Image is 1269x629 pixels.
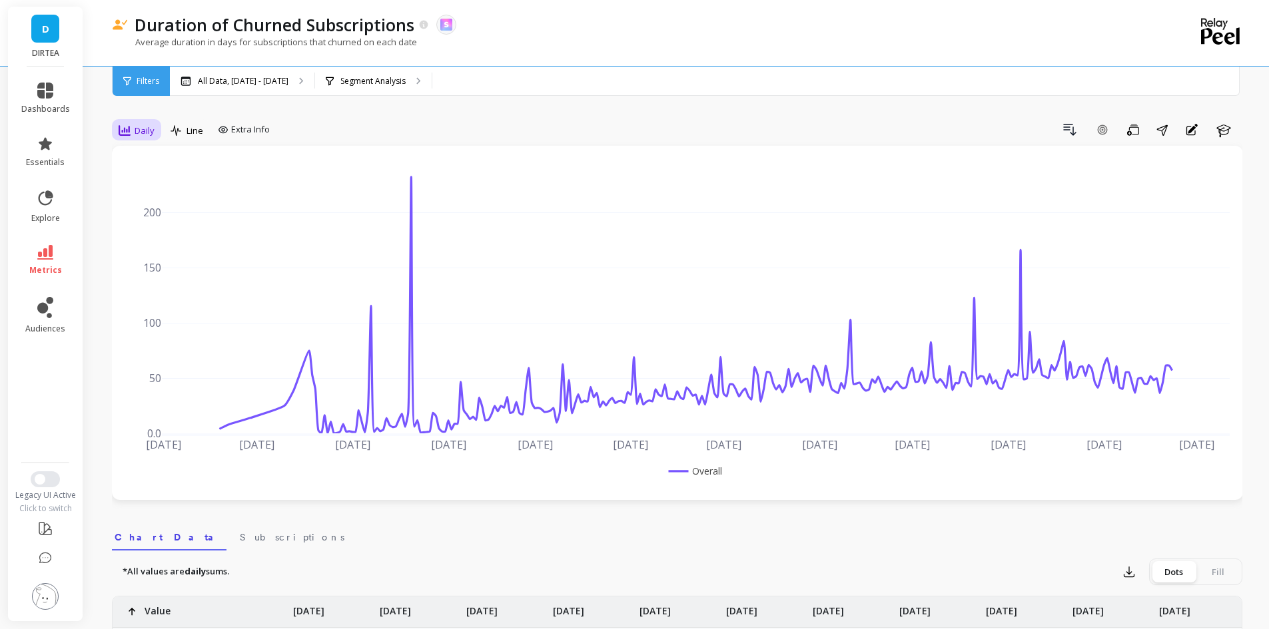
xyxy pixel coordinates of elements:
[639,596,671,618] p: [DATE]
[553,596,584,618] p: [DATE]
[466,596,498,618] p: [DATE]
[112,520,1242,550] nav: Tabs
[1159,596,1190,618] p: [DATE]
[986,596,1017,618] p: [DATE]
[440,19,452,31] img: api.skio.svg
[1196,561,1240,582] div: Fill
[21,48,70,59] p: DIRTEA
[1152,561,1196,582] div: Dots
[31,471,60,487] button: Switch to New UI
[198,76,288,87] p: All Data, [DATE] - [DATE]
[380,596,411,618] p: [DATE]
[42,21,49,37] span: D
[240,530,344,544] span: Subscriptions
[8,490,83,501] div: Legacy UI Active
[231,123,270,136] span: Extra Info
[8,503,83,514] div: Click to switch
[112,36,417,48] p: Average duration in days for subscriptions that churned on each date
[726,596,757,618] p: [DATE]
[135,124,155,137] span: Daily
[21,104,70,114] span: dashboards
[187,124,203,137] span: Line
[123,565,229,578] p: *All values are sums.
[32,583,59,610] img: profile picture
[293,596,324,618] p: [DATE]
[899,596,931,618] p: [DATE]
[29,265,62,276] span: metrics
[135,13,414,36] p: Duration of Churned Subscriptions
[112,19,128,31] img: header icon
[813,596,844,618] p: [DATE]
[185,565,206,577] strong: daily
[115,530,224,544] span: Chart Data
[137,76,159,87] span: Filters
[1072,596,1104,618] p: [DATE]
[340,76,406,87] p: Segment Analysis
[26,157,65,168] span: essentials
[31,213,60,224] span: explore
[25,323,65,334] span: audiences
[145,596,171,618] p: Value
